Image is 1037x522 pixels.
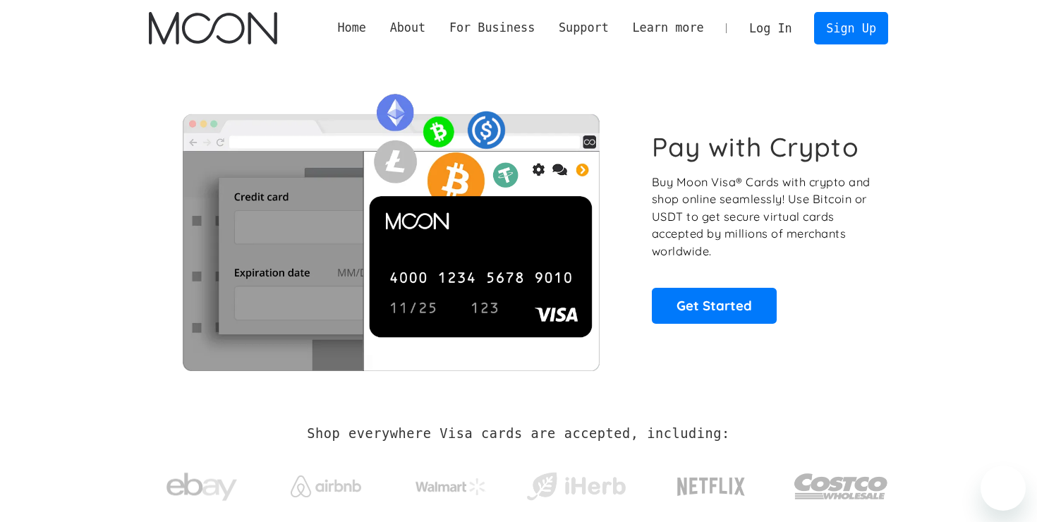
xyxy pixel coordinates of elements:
[416,478,486,495] img: Walmart
[523,468,629,505] img: iHerb
[449,19,535,37] div: For Business
[149,12,277,44] a: home
[676,469,746,504] img: Netflix
[547,19,620,37] div: Support
[166,465,237,509] img: ebay
[648,455,775,511] a: Netflix
[149,84,632,370] img: Moon Cards let you spend your crypto anywhere Visa is accepted.
[437,19,547,37] div: For Business
[632,19,703,37] div: Learn more
[621,19,716,37] div: Learn more
[981,466,1026,511] iframe: Button to launch messaging window
[378,19,437,37] div: About
[390,19,426,37] div: About
[523,454,629,512] a: iHerb
[149,451,254,516] a: ebay
[149,12,277,44] img: Moon Logo
[274,461,379,504] a: Airbnb
[326,19,378,37] a: Home
[652,131,859,163] h1: Pay with Crypto
[737,13,803,44] a: Log In
[652,288,777,323] a: Get Started
[399,464,504,502] a: Walmart
[559,19,609,37] div: Support
[291,475,361,497] img: Airbnb
[794,446,888,520] a: Costco
[814,12,887,44] a: Sign Up
[652,174,873,260] p: Buy Moon Visa® Cards with crypto and shop online seamlessly! Use Bitcoin or USDT to get secure vi...
[307,426,729,442] h2: Shop everywhere Visa cards are accepted, including:
[794,460,888,513] img: Costco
